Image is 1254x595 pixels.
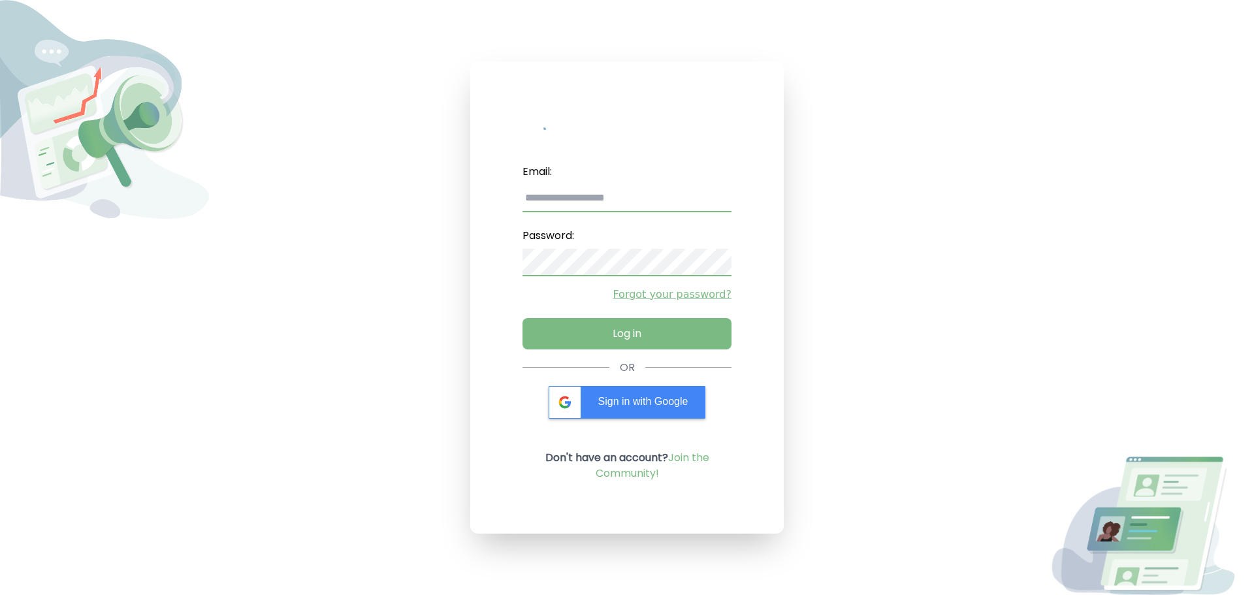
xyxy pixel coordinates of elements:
[543,114,711,137] img: My Influency
[522,287,731,302] a: Forgot your password?
[620,360,635,376] div: OR
[598,396,688,407] span: Sign in with Google
[522,159,731,185] label: Email:
[522,223,731,249] label: Password:
[522,450,731,481] p: Don't have an account?
[549,386,705,419] div: Sign in with Google
[1045,457,1254,595] img: Login Image2
[596,450,709,481] a: Join the Community!
[522,318,731,349] button: Log in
